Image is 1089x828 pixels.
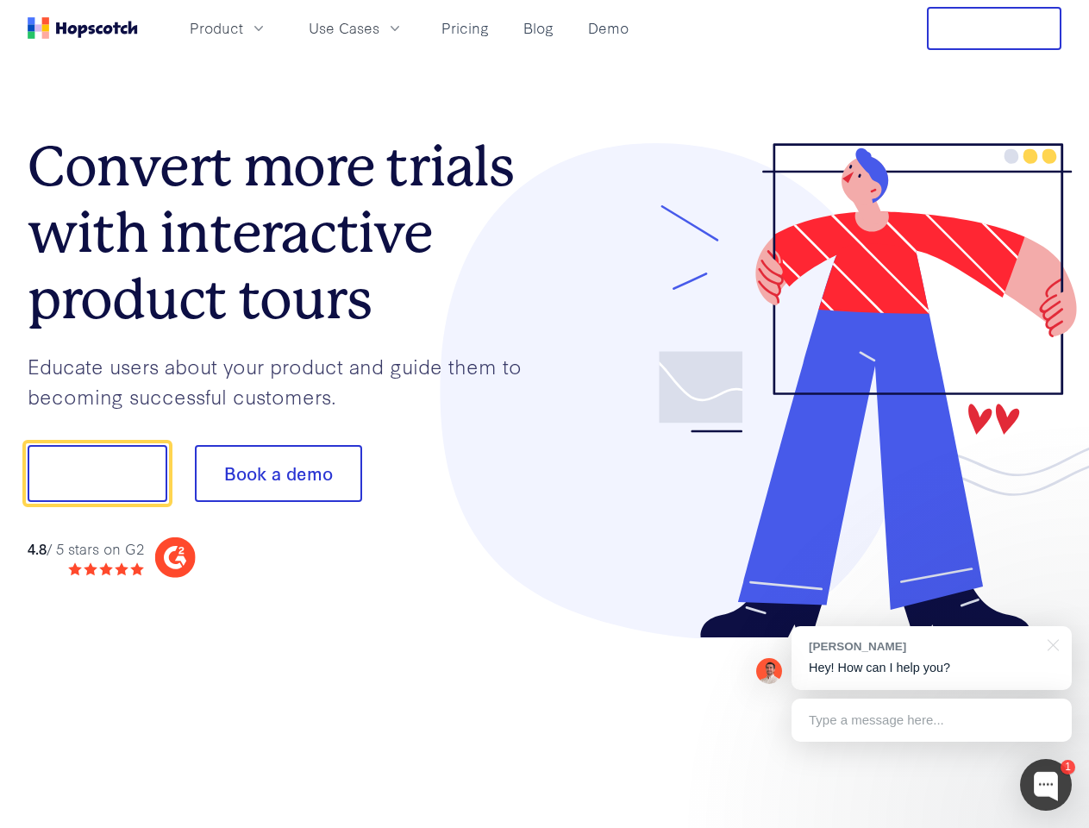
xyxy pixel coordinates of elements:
div: / 5 stars on G2 [28,538,144,560]
button: Free Trial [927,7,1061,50]
strong: 4.8 [28,538,47,558]
a: Home [28,17,138,39]
div: Type a message here... [792,699,1072,742]
div: 1 [1061,760,1075,775]
span: Product [190,17,243,39]
img: Mark Spera [756,658,782,684]
span: Use Cases [309,17,379,39]
button: Show me! [28,445,167,502]
div: [PERSON_NAME] [809,638,1037,655]
a: Demo [581,14,635,42]
h1: Convert more trials with interactive product tours [28,134,545,332]
p: Hey! How can I help you? [809,659,1055,677]
button: Use Cases [298,14,414,42]
button: Book a demo [195,445,362,502]
button: Product [179,14,278,42]
a: Pricing [435,14,496,42]
p: Educate users about your product and guide them to becoming successful customers. [28,351,545,411]
a: Blog [516,14,560,42]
